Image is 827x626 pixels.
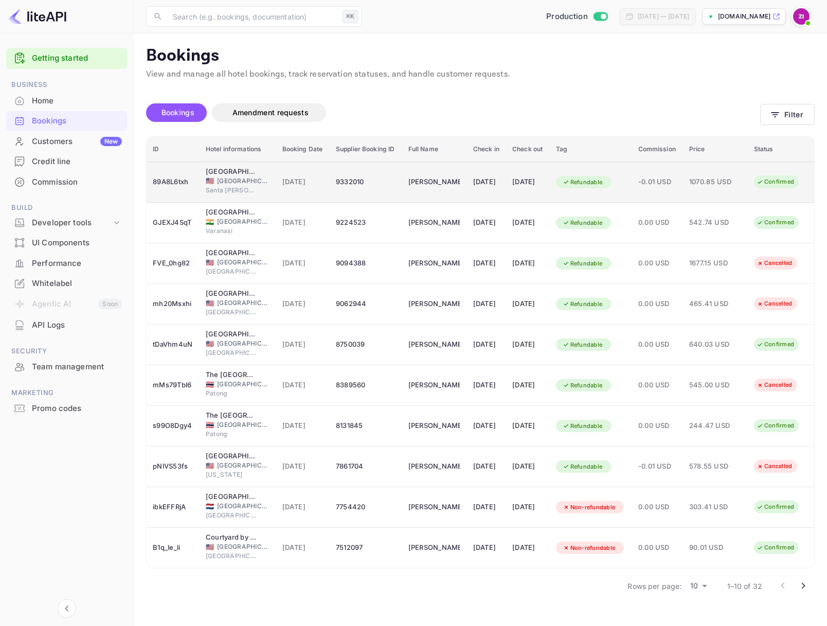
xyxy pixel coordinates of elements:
span: Netherlands [206,503,214,510]
div: 89A8L6txh [153,174,193,190]
div: Performance [6,254,127,274]
div: tDaVhm4uN [153,336,193,353]
span: 545.00 USD [689,380,741,391]
div: Pallavi Doshi [408,540,460,556]
div: Mar Monte Hotel, in The Unbound Collection by Hyatt [206,167,257,177]
span: 0.00 USD [638,339,677,350]
div: 9224523 [336,214,396,231]
div: Hyatt Place New York/Chelsea [206,451,257,461]
div: New [100,137,122,146]
span: India [206,219,214,225]
p: Rows per page: [627,581,681,592]
div: Team management [32,361,122,373]
div: s99O8Dgy4 [153,418,193,434]
th: Check in [467,137,506,162]
span: 303.41 USD [689,502,741,513]
span: Business [6,79,127,91]
th: Booking Date [276,137,330,162]
div: GJEXJ4SqT [153,214,193,231]
div: Refundable [556,420,609,433]
div: 9094388 [336,255,396,272]
div: Getting started [6,48,127,69]
div: Ramada Plaza by Wyndham JHV Varanasi [206,207,257,218]
span: [GEOGRAPHIC_DATA] [217,420,268,430]
span: United States of America [206,544,214,550]
div: Refundable [556,338,609,351]
a: Performance [6,254,127,273]
span: 0.00 USD [638,258,677,269]
a: Credit line [6,152,127,171]
span: [GEOGRAPHIC_DATA] [206,348,257,357]
span: [GEOGRAPHIC_DATA] [217,176,268,186]
div: Surendra Goel [408,458,460,475]
span: [DATE] [282,298,323,310]
div: Surendra Goel [408,377,460,394]
div: UI Components [32,237,122,249]
div: [DATE] [473,418,500,434]
div: Crowne Plaza Maastricht, an IHG Hotel [206,492,257,502]
button: Filter [760,104,815,125]
span: [GEOGRAPHIC_DATA] [217,461,268,470]
div: mh20Msxhi [153,296,193,312]
span: Marketing [6,387,127,399]
span: [DATE] [282,542,323,553]
div: [DATE] [512,214,544,231]
span: -0.01 USD [638,176,677,188]
div: Refundable [556,257,609,270]
div: Rajni Goel [408,296,460,312]
div: Customers [32,136,122,148]
div: Bookings [6,111,127,131]
span: [GEOGRAPHIC_DATA] [206,308,257,317]
span: [GEOGRAPHIC_DATA] [206,551,257,561]
div: [DATE] — [DATE] [638,12,689,21]
span: [GEOGRAPHIC_DATA] [217,298,268,308]
div: Home [6,91,127,111]
div: The Royal Paradise Hotel & Spa [206,410,257,421]
div: 7512097 [336,540,396,556]
span: [DATE] [282,420,323,432]
th: Hotel informations [200,137,276,162]
div: Refundable [556,298,609,311]
div: Non-refundable [556,501,622,514]
span: 0.00 USD [638,502,677,513]
div: Confirmed [750,338,801,351]
span: [GEOGRAPHIC_DATA] [217,502,268,511]
div: [DATE] [473,174,500,190]
div: Whitelabel [32,278,122,290]
div: Varun Goel [408,336,460,353]
div: Sheraton Sand Key Resort [206,289,257,299]
th: Price [683,137,748,162]
div: Cancelled [750,257,799,270]
th: Check out [506,137,550,162]
div: ⌘K [343,10,358,23]
span: 0.00 USD [638,217,677,228]
div: Fontainebleau Las Vegas [206,329,257,339]
div: 8389560 [336,377,396,394]
span: [DATE] [282,380,323,391]
div: Sheraton Sand Key Resort [206,248,257,258]
div: [DATE] [473,377,500,394]
div: Confirmed [750,175,801,188]
span: Bookings [161,108,194,117]
span: Patong [206,430,257,439]
span: 0.00 USD [638,542,677,553]
p: View and manage all hotel bookings, track reservation statuses, and handle customer requests. [146,68,815,81]
div: Non-refundable [556,542,622,555]
span: [US_STATE] [206,470,257,479]
div: [DATE] [512,540,544,556]
span: Thailand [206,422,214,428]
div: 8750039 [336,336,396,353]
div: 9062944 [336,296,396,312]
div: B1q_le_li [153,540,193,556]
div: Confirmed [750,216,801,229]
span: United States of America [206,259,214,266]
div: account-settings tabs [146,103,760,122]
div: Cancelled [750,297,799,310]
div: Refundable [556,460,609,473]
div: [DATE] [473,255,500,272]
span: [GEOGRAPHIC_DATA] [217,542,268,551]
div: [DATE] [512,377,544,394]
span: 542.74 USD [689,217,741,228]
a: Getting started [32,52,122,64]
div: Developer tools [6,214,127,232]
